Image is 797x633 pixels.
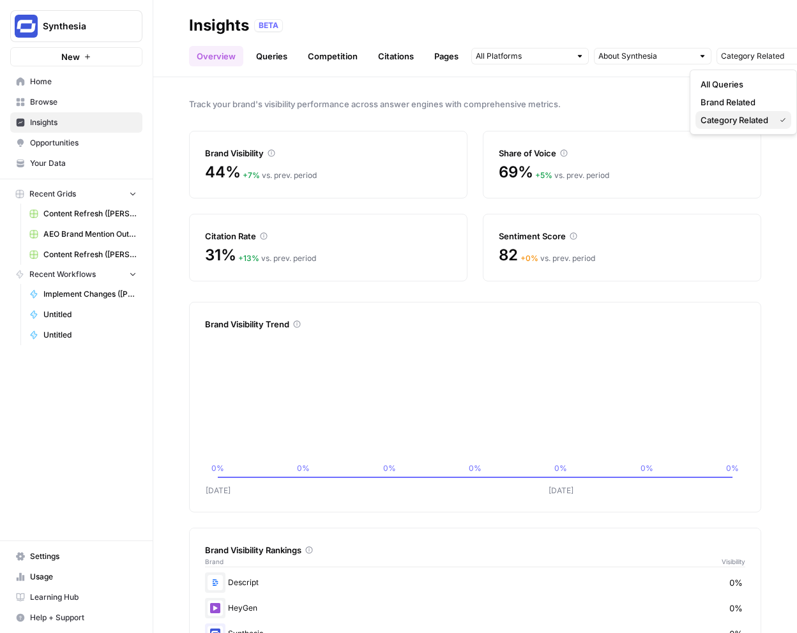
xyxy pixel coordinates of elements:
span: Your Data [30,158,137,169]
span: 82 [499,245,518,265]
button: Recent Workflows [10,265,142,284]
span: Synthesia [43,20,120,33]
a: Home [10,71,142,92]
div: vs. prev. period [243,170,317,181]
button: Recent Grids [10,184,142,204]
span: Untitled [43,329,137,341]
button: Help + Support [10,607,142,628]
span: Track your brand's visibility performance across answer engines with comprehensive metrics. [189,98,761,110]
a: Learning Hub [10,587,142,607]
span: Opportunities [30,137,137,149]
span: Implement Changes ([PERSON_NAME]'s edit) [43,288,137,300]
span: Usage [30,571,137,583]
span: + 7 % [243,170,260,180]
tspan: [DATE] [206,486,231,495]
span: Content Refresh ([PERSON_NAME]'s edit) [43,208,137,220]
tspan: 0% [641,463,653,473]
a: Overview [189,46,243,66]
span: Visibility [722,556,745,567]
a: Pages [427,46,466,66]
div: Citation Rate [205,230,452,242]
tspan: 0% [469,463,482,473]
div: Descript [205,572,745,593]
a: Opportunities [10,133,142,153]
span: Insights [30,117,137,128]
span: AEO Brand Mention Outreach - [PERSON_NAME] [43,228,137,240]
tspan: 0% [383,463,396,473]
tspan: 0% [726,463,739,473]
a: Insights [10,112,142,133]
span: 69% [499,162,533,182]
a: Settings [10,546,142,567]
span: 0% [729,576,743,589]
div: Brand Visibility [205,147,452,160]
a: Content Refresh ([PERSON_NAME]) [24,244,142,265]
a: Citations [370,46,421,66]
tspan: 0% [297,463,310,473]
div: vs. prev. period [238,253,316,264]
span: Brand [205,556,224,567]
span: All Queries [701,78,781,91]
div: HeyGen [205,598,745,618]
span: + 5 % [535,170,552,180]
div: BETA [254,19,283,32]
a: Untitled [24,304,142,325]
div: Insights [189,15,249,36]
tspan: 0% [554,463,567,473]
a: AEO Brand Mention Outreach - [PERSON_NAME] [24,224,142,244]
input: All Platforms [476,50,570,63]
span: Recent Workflows [29,269,96,280]
span: 44% [205,162,240,182]
div: vs. prev. period [535,170,609,181]
div: Share of Voice [499,147,745,160]
img: xvlm1tp7ydqmv3akr6p4ptg0hnp0 [208,575,223,590]
span: 31% [205,245,236,265]
span: Home [30,76,137,87]
div: Sentiment Score [499,230,745,242]
button: New [10,47,142,66]
span: Browse [30,96,137,108]
span: Brand Related [701,96,781,108]
tspan: [DATE] [549,486,573,495]
span: Recent Grids [29,188,76,200]
div: vs. prev. period [520,253,595,264]
div: Brand Visibility Rankings [205,544,745,556]
img: 9w0gpg5mysfnm3lmj7yygg5fv3dk [208,600,223,616]
span: Help + Support [30,612,137,623]
input: About Synthesia [598,50,693,63]
span: + 13 % [238,253,259,263]
span: Settings [30,551,137,562]
a: Usage [10,567,142,587]
a: Untitled [24,325,142,345]
tspan: 0% [211,463,224,473]
a: Content Refresh ([PERSON_NAME]'s edit) [24,204,142,224]
img: Synthesia Logo [15,15,38,38]
span: Learning Hub [30,592,137,603]
button: Workspace: Synthesia [10,10,142,42]
div: Brand Visibility Trend [205,318,745,331]
span: New [61,50,80,63]
span: Category Related [701,114,770,126]
a: Competition [300,46,365,66]
span: + 0 % [520,253,538,263]
span: 0% [729,602,743,614]
a: Your Data [10,153,142,174]
a: Implement Changes ([PERSON_NAME]'s edit) [24,284,142,304]
a: Queries [248,46,295,66]
a: Browse [10,92,142,112]
span: Content Refresh ([PERSON_NAME]) [43,249,137,260]
span: Untitled [43,309,137,320]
